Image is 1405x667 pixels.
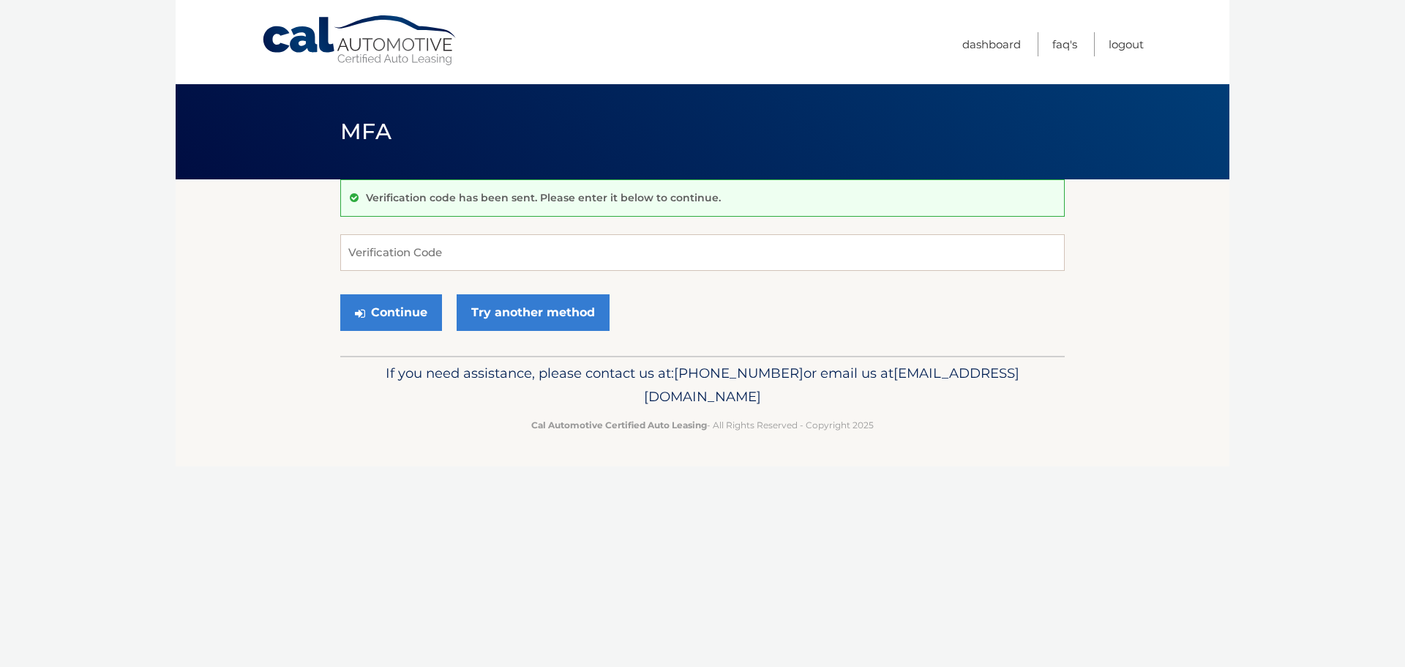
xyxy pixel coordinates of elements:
a: Dashboard [962,32,1021,56]
p: - All Rights Reserved - Copyright 2025 [350,417,1055,433]
span: [PHONE_NUMBER] [674,365,803,381]
span: MFA [340,118,391,145]
a: Logout [1109,32,1144,56]
a: FAQ's [1052,32,1077,56]
strong: Cal Automotive Certified Auto Leasing [531,420,707,431]
a: Cal Automotive [261,15,459,67]
p: Verification code has been sent. Please enter it below to continue. [366,191,721,204]
p: If you need assistance, please contact us at: or email us at [350,362,1055,409]
a: Try another method [457,294,610,331]
input: Verification Code [340,234,1065,271]
span: [EMAIL_ADDRESS][DOMAIN_NAME] [644,365,1019,405]
button: Continue [340,294,442,331]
